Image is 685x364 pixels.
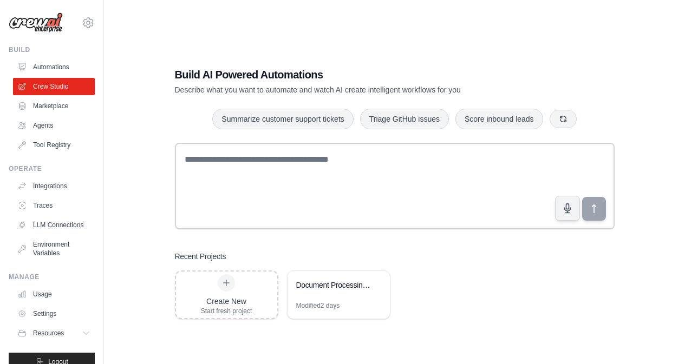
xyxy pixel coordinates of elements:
a: Usage [13,286,95,303]
div: Create New [201,296,252,307]
button: Triage GitHub issues [360,109,449,129]
button: Resources [13,325,95,342]
a: Crew Studio [13,78,95,95]
div: Manage [9,273,95,281]
button: Click to speak your automation idea [555,196,580,221]
button: Score inbound leads [455,109,543,129]
a: Automations [13,58,95,76]
a: Environment Variables [13,236,95,262]
a: Tool Registry [13,136,95,154]
a: Marketplace [13,97,95,115]
p: Describe what you want to automate and watch AI create intelligent workflows for you [175,84,539,95]
a: Integrations [13,177,95,195]
span: Resources [33,329,64,337]
h1: Build AI Powered Automations [175,67,539,82]
div: Start fresh project [201,307,252,315]
div: Build [9,45,95,54]
h3: Recent Projects [175,251,226,262]
div: Document Processing & Classification System [296,280,370,290]
button: Summarize customer support tickets [212,109,353,129]
img: Logo [9,12,63,33]
a: Agents [13,117,95,134]
div: Modified 2 days [296,301,340,310]
a: Traces [13,197,95,214]
button: Get new suggestions [550,110,577,128]
a: LLM Connections [13,216,95,234]
div: Operate [9,164,95,173]
a: Settings [13,305,95,322]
